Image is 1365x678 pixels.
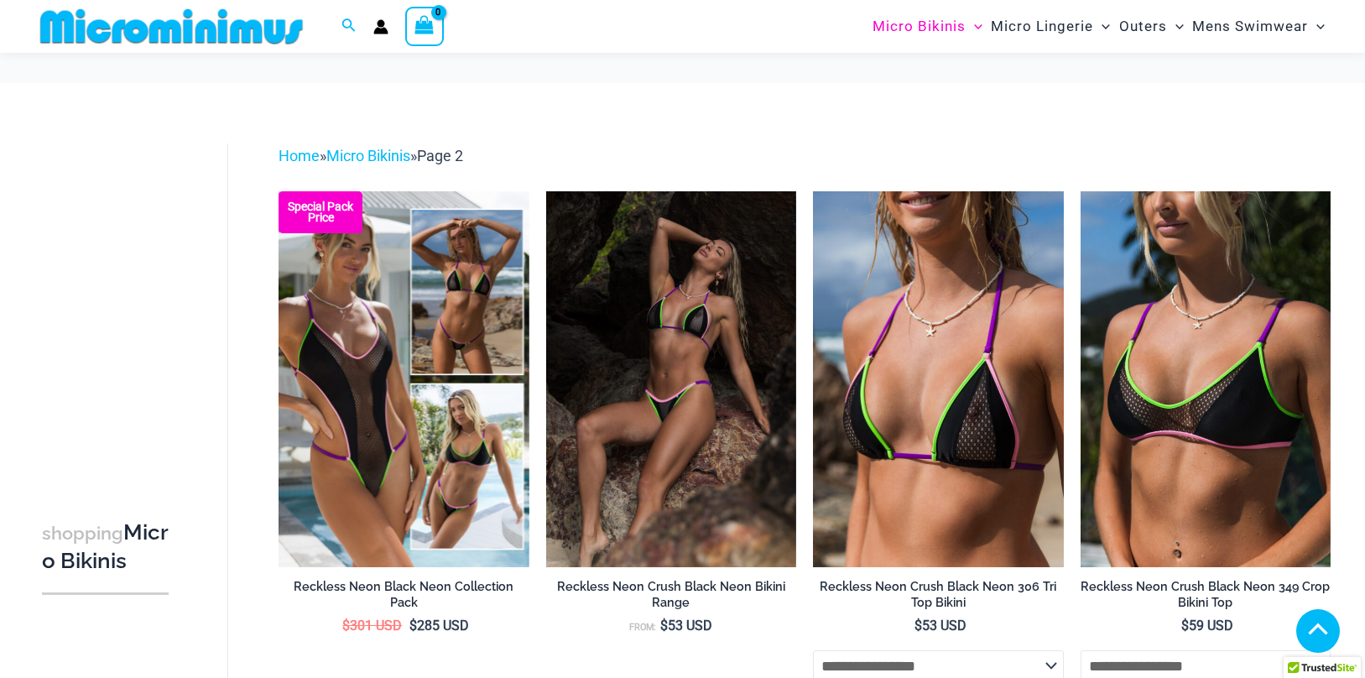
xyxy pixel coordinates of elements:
[546,579,796,610] h2: Reckless Neon Crush Black Neon Bikini Range
[342,618,402,634] bdi: 301 USD
[660,618,712,634] bdi: 53 USD
[1115,5,1188,48] a: OutersMenu ToggleMenu Toggle
[813,191,1063,567] a: Reckless Neon Crush Black Neon 306 Tri Top 01Reckless Neon Crush Black Neon 306 Tri Top 296 Cheek...
[546,579,796,617] a: Reckless Neon Crush Black Neon Bikini Range
[914,618,922,634] span: $
[1081,579,1331,610] h2: Reckless Neon Crush Black Neon 349 Crop Bikini Top
[326,147,410,164] a: Micro Bikinis
[1093,5,1110,48] span: Menu Toggle
[373,19,388,34] a: Account icon link
[279,191,529,567] img: Collection Pack
[1192,5,1308,48] span: Mens Swimwear
[1081,191,1331,567] img: Reckless Neon Crush Black Neon 349 Crop Top 02
[279,201,362,223] b: Special Pack Price
[1081,191,1331,567] a: Reckless Neon Crush Black Neon 349 Crop Top 02Reckless Neon Crush Black Neon 349 Crop Top 01Reckl...
[546,191,796,567] a: Reckless Neon Crush Black Neon 306 Tri Top 296 Cheeky 04Reckless Neon Crush Black Neon 349 Crop T...
[1188,5,1329,48] a: Mens SwimwearMenu ToggleMenu Toggle
[866,3,1331,50] nav: Site Navigation
[42,130,193,466] iframe: TrustedSite Certified
[279,147,463,164] span: » »
[1081,579,1331,617] a: Reckless Neon Crush Black Neon 349 Crop Bikini Top
[279,147,320,164] a: Home
[629,622,656,633] span: From:
[42,523,123,544] span: shopping
[660,618,668,634] span: $
[987,5,1114,48] a: Micro LingerieMenu ToggleMenu Toggle
[1181,618,1233,634] bdi: 59 USD
[873,5,966,48] span: Micro Bikinis
[813,191,1063,567] img: Reckless Neon Crush Black Neon 306 Tri Top 01
[868,5,987,48] a: Micro BikinisMenu ToggleMenu Toggle
[1167,5,1184,48] span: Menu Toggle
[279,579,529,617] a: Reckless Neon Black Neon Collection Pack
[546,191,796,567] img: Reckless Neon Crush Black Neon 306 Tri Top 296 Cheeky 04
[914,618,966,634] bdi: 53 USD
[991,5,1093,48] span: Micro Lingerie
[1308,5,1325,48] span: Menu Toggle
[42,519,169,576] h3: Micro Bikinis
[1119,5,1167,48] span: Outers
[813,579,1063,617] a: Reckless Neon Crush Black Neon 306 Tri Top Bikini
[409,618,469,634] bdi: 285 USD
[342,618,350,634] span: $
[341,16,357,37] a: Search icon link
[1181,618,1189,634] span: $
[34,8,310,45] img: MM SHOP LOGO FLAT
[409,618,417,634] span: $
[279,579,529,610] h2: Reckless Neon Black Neon Collection Pack
[405,7,444,45] a: View Shopping Cart, empty
[279,191,529,567] a: Collection Pack Top BTop B
[417,147,463,164] span: Page 2
[813,579,1063,610] h2: Reckless Neon Crush Black Neon 306 Tri Top Bikini
[966,5,982,48] span: Menu Toggle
